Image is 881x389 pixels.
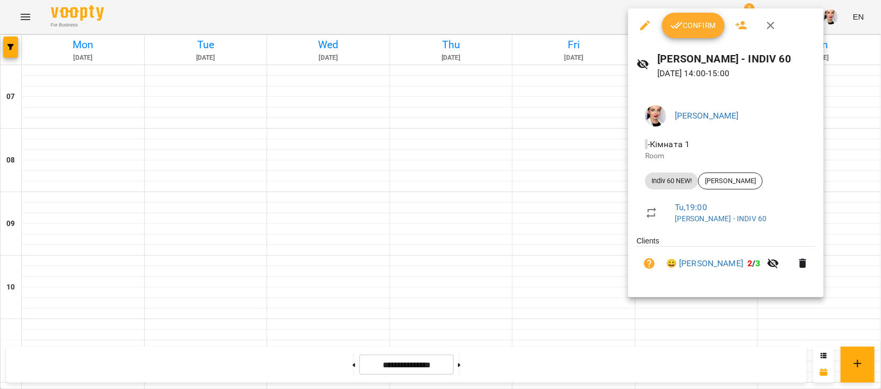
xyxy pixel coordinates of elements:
h6: [PERSON_NAME] - INDIV 60 [658,51,816,67]
button: Confirm [662,13,725,38]
a: Tu , 19:00 [675,202,707,212]
a: 😀 [PERSON_NAME] [666,257,743,270]
span: [PERSON_NAME] [699,176,762,186]
span: 2 [747,258,752,268]
button: Unpaid. Bill the attendance? [637,251,662,276]
img: a7f3889b8e8428a109a73121dfefc63d.jpg [645,105,666,126]
span: 3 [756,258,761,268]
span: Indiv 60 NEW! [645,176,698,186]
p: [DATE] 14:00 - 15:00 [658,67,816,80]
span: - Кімната 1 [645,139,692,149]
b: / [747,258,760,268]
p: Room [645,151,807,161]
a: [PERSON_NAME] [675,111,739,121]
div: [PERSON_NAME] [698,173,763,189]
a: [PERSON_NAME] - INDIV 60 [675,214,767,223]
span: Confirm [671,19,716,32]
ul: Clients [637,236,815,285]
